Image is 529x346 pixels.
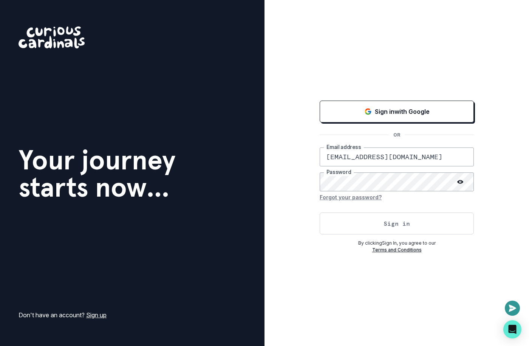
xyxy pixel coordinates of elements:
a: Terms and Conditions [372,247,422,253]
button: Sign in [320,213,474,234]
p: By clicking Sign In , you agree to our [320,240,474,247]
p: Don't have an account? [19,310,107,320]
img: Curious Cardinals Logo [19,26,85,48]
button: Sign in with Google (GSuite) [320,101,474,123]
button: Open or close messaging widget [505,301,520,316]
button: Forgot your password? [320,191,382,203]
div: Open Intercom Messenger [503,320,521,338]
a: Sign up [86,311,107,319]
p: Sign in with Google [375,107,430,116]
p: OR [389,132,405,138]
h1: Your journey starts now... [19,146,176,201]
